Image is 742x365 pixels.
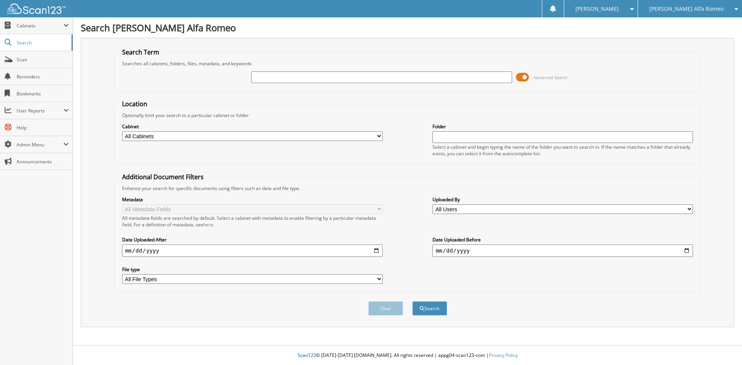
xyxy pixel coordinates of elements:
[122,236,383,243] label: Date Uploaded After
[203,221,213,228] a: here
[17,39,68,46] span: Search
[17,90,69,97] span: Bookmarks
[122,196,383,203] label: Metadata
[8,3,66,14] img: scan123-logo-white.svg
[17,158,69,165] span: Announcements
[118,100,151,108] legend: Location
[118,185,697,192] div: Enhance your search for specific documents using filters such as date and file type.
[649,7,723,11] span: [PERSON_NAME] Alfa Romeo
[432,244,693,257] input: end
[432,196,693,203] label: Uploaded By
[122,244,383,257] input: start
[432,123,693,130] label: Folder
[17,124,69,131] span: Help
[298,352,316,358] span: Scan123
[575,7,619,11] span: [PERSON_NAME]
[118,173,208,181] legend: Additional Document Filters
[122,215,383,228] div: All metadata fields are searched by default. Select a cabinet with metadata to enable filtering b...
[118,112,697,119] div: Optionally limit your search to a particular cabinet or folder
[17,22,63,29] span: Cabinets
[81,21,734,34] h1: Search [PERSON_NAME] Alfa Romeo
[432,236,693,243] label: Date Uploaded Before
[489,352,518,358] a: Privacy Policy
[17,73,69,80] span: Reminders
[118,48,163,56] legend: Search Term
[17,107,63,114] span: User Reports
[17,56,69,63] span: Scan
[432,144,693,157] div: Select a cabinet and begin typing the name of the folder you want to search in. If the name match...
[73,346,742,365] div: © [DATE]-[DATE] [DOMAIN_NAME]. All rights reserved | appg04-scan123-com |
[118,60,697,67] div: Searches all cabinets, folders, files, metadata, and keywords
[122,123,383,130] label: Cabinet
[122,266,383,273] label: File type
[533,75,568,80] span: Advanced Search
[368,301,403,316] button: Clear
[412,301,447,316] button: Search
[17,141,63,148] span: Admin Menu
